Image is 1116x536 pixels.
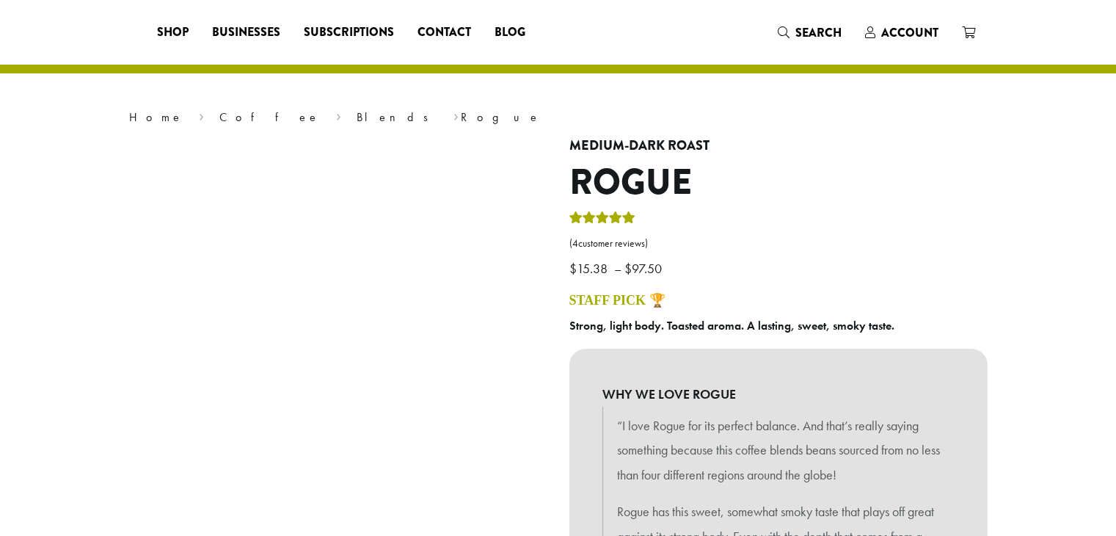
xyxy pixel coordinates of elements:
[292,21,406,44] a: Subscriptions
[336,104,341,126] span: ›
[304,23,394,42] span: Subscriptions
[569,293,665,308] a: STAFF PICK 🏆
[624,260,632,277] span: $
[614,260,621,277] span: –
[617,413,940,488] p: “I love Rogue for its perfect balance. And that’s really saying something because this coffee ble...
[219,109,320,125] a: Coffee
[483,21,537,44] a: Blog
[453,104,459,126] span: ›
[795,24,842,41] span: Search
[569,260,611,277] bdi: 15.38
[766,21,853,45] a: Search
[129,109,988,126] nav: Breadcrumb
[417,23,471,42] span: Contact
[212,23,280,42] span: Businesses
[569,260,577,277] span: $
[199,104,204,126] span: ›
[569,236,988,251] a: (4customer reviews)
[200,21,292,44] a: Businesses
[569,209,635,231] div: Rated 5.00 out of 5
[569,318,894,333] b: Strong, light body. Toasted aroma. A lasting, sweet, smoky taste.
[572,237,578,250] span: 4
[145,21,200,44] a: Shop
[406,21,483,44] a: Contact
[602,382,955,407] b: WHY WE LOVE ROGUE
[157,23,189,42] span: Shop
[569,162,988,204] h1: Rogue
[569,138,988,154] h4: Medium-Dark Roast
[853,21,950,45] a: Account
[881,24,938,41] span: Account
[357,109,438,125] a: Blends
[495,23,525,42] span: Blog
[129,109,183,125] a: Home
[624,260,665,277] bdi: 97.50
